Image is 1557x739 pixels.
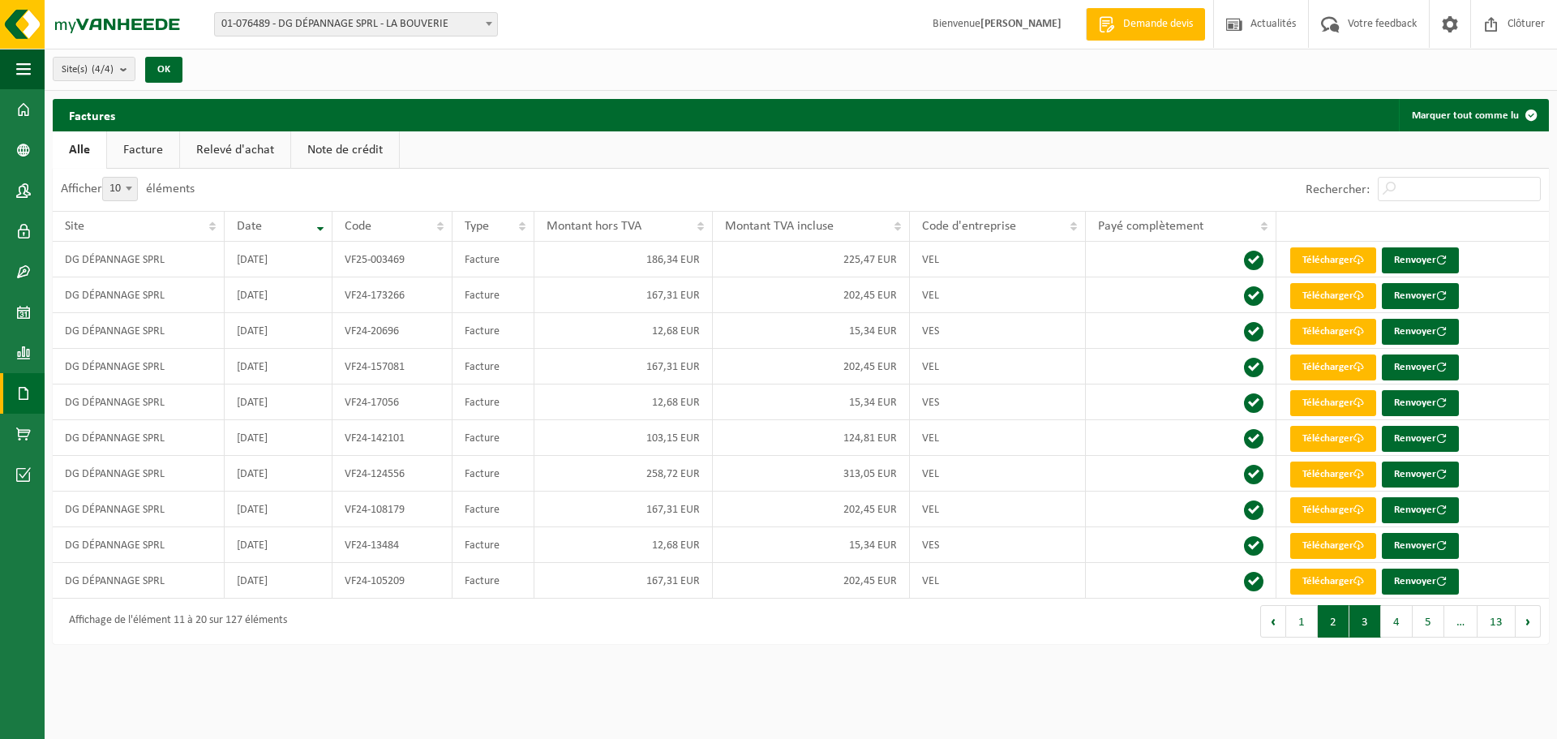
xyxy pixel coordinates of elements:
[291,131,399,169] a: Note de crédit
[145,57,182,83] button: OK
[53,131,106,169] a: Alle
[453,563,535,599] td: Facture
[453,385,535,420] td: Facture
[53,242,225,277] td: DG DÉPANNAGE SPRL
[1382,533,1459,559] button: Renvoyer
[1290,283,1376,309] a: Télécharger
[910,563,1086,599] td: VEL
[1382,247,1459,273] button: Renvoyer
[534,349,713,385] td: 167,31 EUR
[345,220,371,233] span: Code
[332,420,452,456] td: VF24-142101
[910,385,1086,420] td: VES
[453,349,535,385] td: Facture
[225,277,332,313] td: [DATE]
[1086,8,1205,41] a: Demande devis
[725,220,834,233] span: Montant TVA incluse
[980,18,1062,30] strong: [PERSON_NAME]
[453,313,535,349] td: Facture
[53,313,225,349] td: DG DÉPANNAGE SPRL
[1382,283,1459,309] button: Renvoyer
[53,385,225,420] td: DG DÉPANNAGE SPRL
[453,420,535,456] td: Facture
[465,220,489,233] span: Type
[534,492,713,527] td: 167,31 EUR
[713,492,910,527] td: 202,45 EUR
[332,277,452,313] td: VF24-173266
[225,527,332,563] td: [DATE]
[225,420,332,456] td: [DATE]
[910,242,1086,277] td: VEL
[453,492,535,527] td: Facture
[910,527,1086,563] td: VES
[910,492,1086,527] td: VEL
[453,456,535,492] td: Facture
[713,277,910,313] td: 202,45 EUR
[61,183,195,195] label: Afficher éléments
[53,57,135,81] button: Site(s)(4/4)
[53,349,225,385] td: DG DÉPANNAGE SPRL
[1382,569,1459,595] button: Renvoyer
[910,313,1086,349] td: VES
[53,99,131,131] h2: Factures
[713,242,910,277] td: 225,47 EUR
[1290,319,1376,345] a: Télécharger
[453,242,535,277] td: Facture
[53,527,225,563] td: DG DÉPANNAGE SPRL
[1119,16,1197,32] span: Demande devis
[1516,605,1541,638] button: Next
[1306,183,1370,196] label: Rechercher:
[1290,426,1376,452] a: Télécharger
[713,420,910,456] td: 124,81 EUR
[61,607,287,636] div: Affichage de l'élément 11 à 20 sur 127 éléments
[332,456,452,492] td: VF24-124556
[65,220,84,233] span: Site
[1318,605,1349,638] button: 2
[53,456,225,492] td: DG DÉPANNAGE SPRL
[1260,605,1286,638] button: Previous
[1382,497,1459,523] button: Renvoyer
[910,456,1086,492] td: VEL
[180,131,290,169] a: Relevé d'achat
[332,313,452,349] td: VF24-20696
[225,563,332,599] td: [DATE]
[1382,462,1459,488] button: Renvoyer
[53,277,225,313] td: DG DÉPANNAGE SPRL
[713,349,910,385] td: 202,45 EUR
[103,178,137,200] span: 10
[534,563,713,599] td: 167,31 EUR
[62,58,114,82] span: Site(s)
[332,563,452,599] td: VF24-105209
[1444,605,1478,638] span: …
[225,349,332,385] td: [DATE]
[453,527,535,563] td: Facture
[225,313,332,349] td: [DATE]
[922,220,1016,233] span: Code d'entreprise
[332,527,452,563] td: VF24-13484
[453,277,535,313] td: Facture
[910,420,1086,456] td: VEL
[53,492,225,527] td: DG DÉPANNAGE SPRL
[1290,390,1376,416] a: Télécharger
[92,64,114,75] count: (4/4)
[1290,247,1376,273] a: Télécharger
[332,349,452,385] td: VF24-157081
[225,242,332,277] td: [DATE]
[1413,605,1444,638] button: 5
[53,420,225,456] td: DG DÉPANNAGE SPRL
[534,527,713,563] td: 12,68 EUR
[1290,569,1376,595] a: Télécharger
[1290,354,1376,380] a: Télécharger
[534,385,713,420] td: 12,68 EUR
[1290,533,1376,559] a: Télécharger
[1290,462,1376,488] a: Télécharger
[225,385,332,420] td: [DATE]
[1382,354,1459,380] button: Renvoyer
[713,563,910,599] td: 202,45 EUR
[534,456,713,492] td: 258,72 EUR
[910,349,1086,385] td: VEL
[53,563,225,599] td: DG DÉPANNAGE SPRL
[713,313,910,349] td: 15,34 EUR
[1290,497,1376,523] a: Télécharger
[1382,390,1459,416] button: Renvoyer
